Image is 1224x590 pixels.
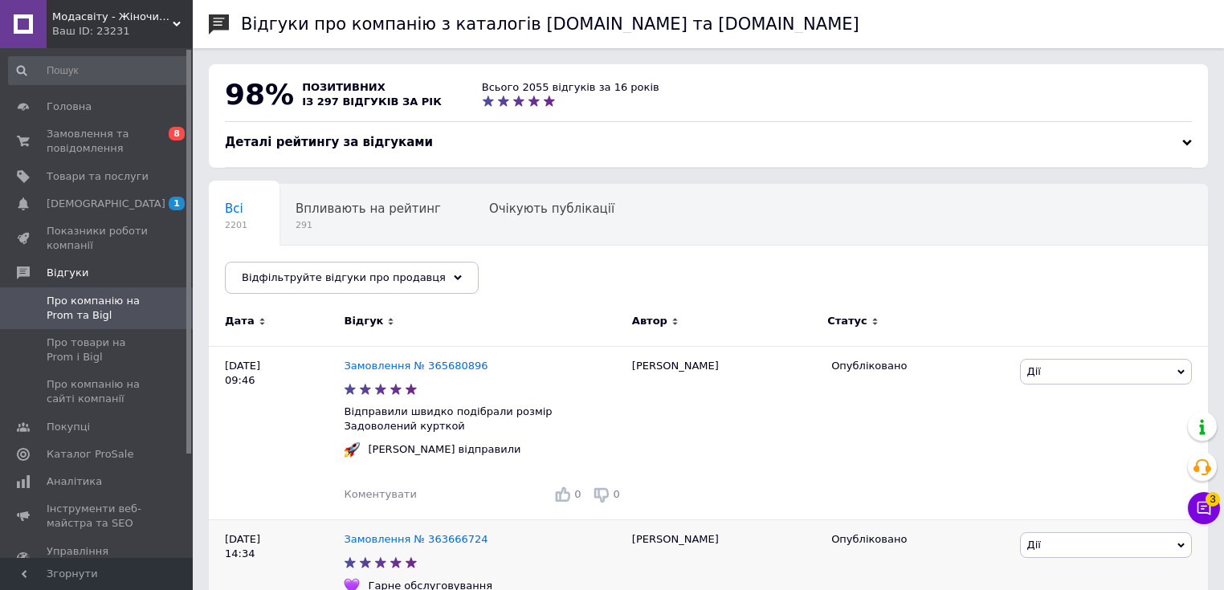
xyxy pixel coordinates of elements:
[1188,492,1220,524] button: Чат з покупцем3
[47,100,92,114] span: Головна
[52,24,193,39] div: Ваш ID: 23231
[344,441,360,458] img: :rocket:
[831,532,1007,547] div: Опубліковано
[489,201,614,216] span: Очікують публікації
[47,420,90,434] span: Покупці
[241,14,859,34] h1: Відгуки про компанію з каталогів [DOMAIN_NAME] та [DOMAIN_NAME]
[296,219,441,231] span: 291
[1206,490,1220,504] span: 3
[614,488,620,500] span: 0
[364,442,524,457] div: [PERSON_NAME] відправили
[1027,539,1041,551] span: Дії
[624,346,823,519] div: [PERSON_NAME]
[827,314,867,328] span: Статус
[344,405,623,433] p: Відправили швидко подібрали розмір Задоволений курткой
[574,488,581,500] span: 0
[169,127,185,140] span: 8
[169,197,185,210] span: 1
[52,10,173,24] span: Модасвіту - Жіночий одяг
[632,314,667,328] span: Автор
[225,135,433,149] span: Деталі рейтингу за відгуками
[242,271,446,283] span: Відфільтруйте відгуки про продавця
[344,487,416,502] div: Коментувати
[47,294,149,323] span: Про компанію на Prom та Bigl
[344,360,488,372] a: Замовлення № 365680896
[344,314,383,328] span: Відгук
[47,544,149,573] span: Управління сайтом
[8,56,190,85] input: Пошук
[296,201,441,216] span: Впливають на рейтинг
[225,134,1192,151] div: Деталі рейтингу за відгуками
[225,78,294,111] span: 98%
[47,502,149,531] span: Інструменти веб-майстра та SEO
[209,346,344,519] div: [DATE] 09:46
[831,359,1007,373] div: Опубліковано
[47,447,133,462] span: Каталог ProSale
[482,80,659,95] div: Всього 2055 відгуків за 16 років
[225,201,243,216] span: Всі
[47,336,149,364] span: Про товари на Prom і Bigl
[302,96,442,108] span: із 297 відгуків за рік
[47,224,149,253] span: Показники роботи компанії
[47,197,165,211] span: [DEMOGRAPHIC_DATA]
[47,266,88,280] span: Відгуки
[344,533,488,545] a: Замовлення № 363666724
[302,81,386,93] span: позитивних
[47,169,149,184] span: Товари та послуги
[225,314,255,328] span: Дата
[47,127,149,156] span: Замовлення та повідомлення
[47,377,149,406] span: Про компанію на сайті компанії
[225,219,247,231] span: 2201
[1027,365,1041,377] span: Дії
[344,488,416,500] span: Коментувати
[225,262,388,277] span: Опубліковані без комен...
[209,246,420,307] div: Опубліковані без коментаря
[47,474,102,489] span: Аналітика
